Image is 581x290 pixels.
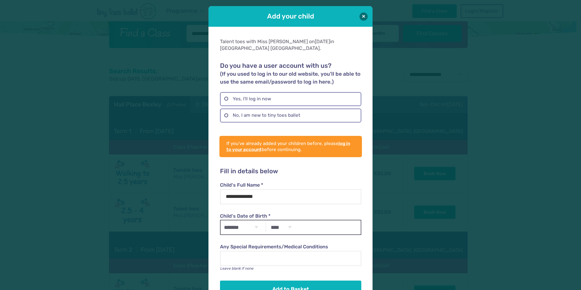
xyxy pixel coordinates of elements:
h1: Add your child [225,12,356,21]
small: (If you used to log in to our old website, you'll be able to use the same email/password to log i... [220,71,360,85]
h2: Fill in details below [220,167,361,175]
label: Yes, I'll log in now [220,92,361,106]
div: Talent toes with Miss [PERSON_NAME] on in [GEOGRAPHIC_DATA] [GEOGRAPHIC_DATA]. [220,38,361,52]
h2: Do you have a user account with us? [220,62,361,86]
label: Child's Full Name * [220,182,361,188]
label: Child's Date of Birth * [220,213,361,219]
p: If you've already added your children before, please before continuing. [226,140,355,153]
p: Leave blank if none [220,266,361,271]
span: [DATE] [315,39,330,44]
label: Any Special Requirements/Medical Conditions [220,243,361,250]
label: No, I am new to tiny toes ballet [220,109,361,123]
